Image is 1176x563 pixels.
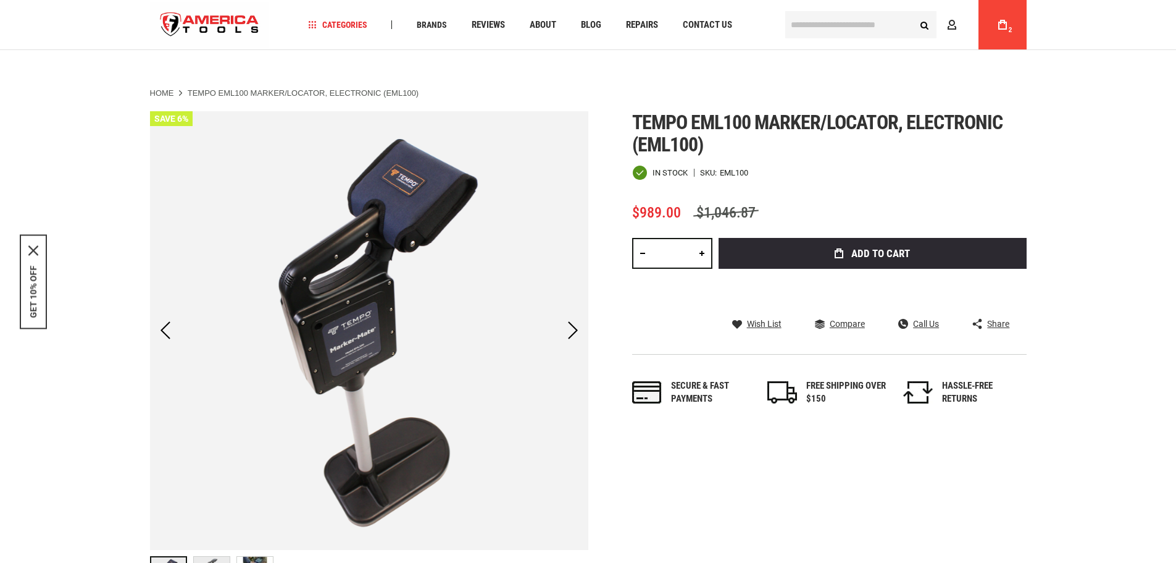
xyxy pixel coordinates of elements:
div: FREE SHIPPING OVER $150 [806,379,886,406]
span: Contact Us [683,20,732,30]
span: Repairs [626,20,658,30]
span: $1,046.87 [693,204,759,221]
div: HASSLE-FREE RETURNS [942,379,1022,406]
button: Search [913,13,936,36]
span: Tempo eml100 marker/locator, electronic (eml100) [632,111,1003,156]
strong: TEMPO EML100 MARKER/LOCATOR, ELECTRONIC (EML100) [188,88,419,98]
a: Repairs [620,17,664,33]
span: Share [987,320,1009,328]
span: Add to Cart [851,248,910,259]
button: GET 10% OFF [28,265,38,318]
span: Compare [830,320,865,328]
a: Compare [815,318,865,329]
button: Add to Cart [719,238,1027,269]
div: Availability [632,165,688,180]
a: Home [150,88,174,99]
a: About [524,17,562,33]
span: Wish List [747,320,782,328]
svg: close icon [28,245,38,255]
a: Wish List [732,318,782,329]
strong: SKU [700,169,720,177]
a: Reviews [466,17,511,33]
span: Reviews [472,20,505,30]
img: returns [903,381,933,404]
div: Next [557,111,588,550]
div: EML100 [720,169,748,177]
a: Call Us [898,318,939,329]
span: Blog [581,20,601,30]
iframe: LiveChat chat widget [1003,524,1176,563]
a: Contact Us [677,17,738,33]
a: Brands [411,17,452,33]
a: Categories [302,17,373,33]
img: shipping [767,381,797,404]
img: America Tools [150,2,270,48]
span: Brands [417,20,447,29]
a: store logo [150,2,270,48]
img: TEMPO EML100 MARKER/LOCATOR, ELECTRONIC (EML100) [150,111,588,550]
iframe: Secure express checkout frame [716,273,1029,308]
span: 2 [1009,27,1012,33]
div: Previous [150,111,181,550]
span: Categories [308,20,367,29]
div: Secure & fast payments [671,379,751,406]
span: Call Us [913,320,939,328]
button: Close [28,245,38,255]
span: $989.00 [632,204,681,221]
span: In stock [653,169,688,177]
span: About [530,20,556,30]
img: payments [632,381,662,404]
a: Blog [575,17,607,33]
